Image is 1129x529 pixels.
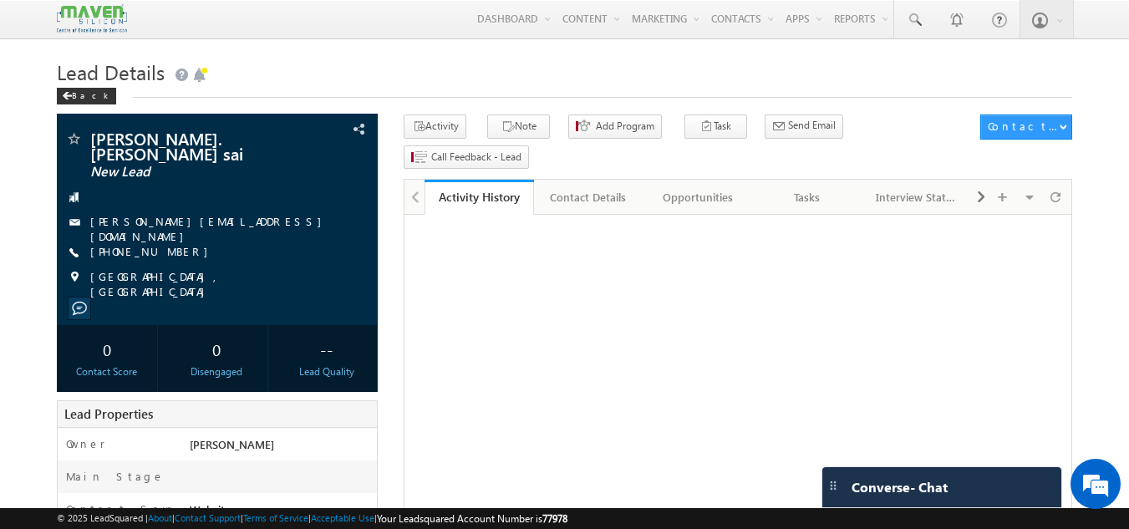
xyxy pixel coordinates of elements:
[57,87,125,101] a: Back
[377,512,567,525] span: Your Leadsquared Account Number is
[826,479,840,492] img: carter-drag
[980,114,1072,140] button: Contact Actions
[90,269,349,299] span: [GEOGRAPHIC_DATA], [GEOGRAPHIC_DATA]
[57,88,116,104] div: Back
[684,114,747,139] button: Task
[243,512,308,523] a: Terms of Service
[66,469,165,484] label: Main Stage
[568,114,662,139] button: Add Program
[876,187,957,207] div: Interview Status
[596,119,654,134] span: Add Program
[487,114,550,139] button: Note
[542,512,567,525] span: 77978
[61,364,154,379] div: Contact Score
[862,180,972,215] a: Interview Status
[404,114,466,139] button: Activity
[534,180,643,215] a: Contact Details
[852,480,948,495] span: Converse - Chat
[437,189,521,205] div: Activity History
[404,145,529,170] button: Call Feedback - Lead
[643,180,753,215] a: Opportunities
[547,187,628,207] div: Contact Details
[280,333,373,364] div: --
[311,512,374,523] a: Acceptable Use
[57,58,165,85] span: Lead Details
[280,364,373,379] div: Lead Quality
[657,187,738,207] div: Opportunities
[61,333,154,364] div: 0
[431,150,521,165] span: Call Feedback - Lead
[988,119,1059,134] div: Contact Actions
[765,114,843,139] button: Send Email
[90,244,216,261] span: [PHONE_NUMBER]
[90,214,330,243] a: [PERSON_NAME][EMAIL_ADDRESS][DOMAIN_NAME]
[186,501,378,525] div: Website
[90,164,288,181] span: New Lead
[57,4,127,33] img: Custom Logo
[788,118,836,133] span: Send Email
[766,187,847,207] div: Tasks
[170,364,263,379] div: Disengaged
[175,512,241,523] a: Contact Support
[90,130,288,160] span: [PERSON_NAME]. [PERSON_NAME] sai
[64,405,153,422] span: Lead Properties
[57,511,567,526] span: © 2025 LeadSquared | | | | |
[170,333,263,364] div: 0
[425,180,534,215] a: Activity History
[66,436,105,451] label: Owner
[190,437,274,451] span: [PERSON_NAME]
[148,512,172,523] a: About
[753,180,862,215] a: Tasks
